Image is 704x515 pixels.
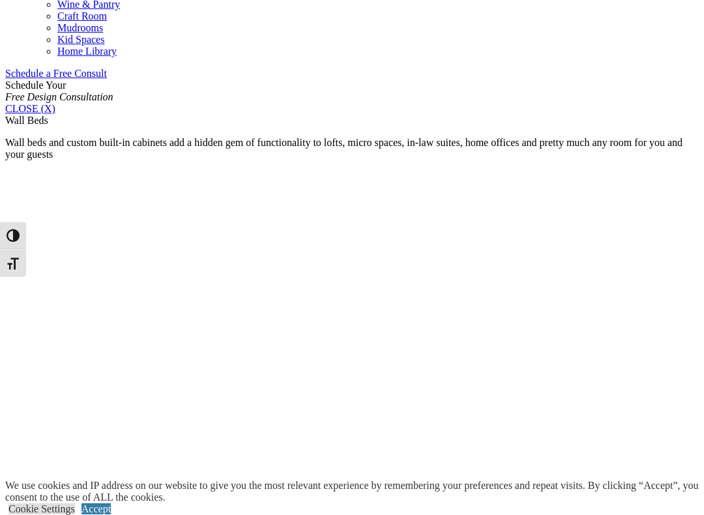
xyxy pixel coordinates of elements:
[5,137,699,160] p: Wall beds and custom built-in cabinets add a hidden gem of functionality to lofts, micro spaces, ...
[5,91,113,102] em: Free Design Consultation
[5,68,107,79] a: Schedule a Free Consult (opens a dropdown menu)
[57,34,104,45] a: Kid Spaces
[5,115,48,126] span: Wall Beds
[57,22,103,33] a: Mudrooms
[8,503,75,514] a: Cookie Settings
[81,503,111,514] a: Accept
[5,80,113,102] span: Schedule Your
[57,10,107,22] a: Craft Room
[5,103,55,114] a: CLOSE (X)
[5,480,704,503] div: We use cookies and IP address on our website to give you the most relevant experience by remember...
[57,46,117,57] a: Home Library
